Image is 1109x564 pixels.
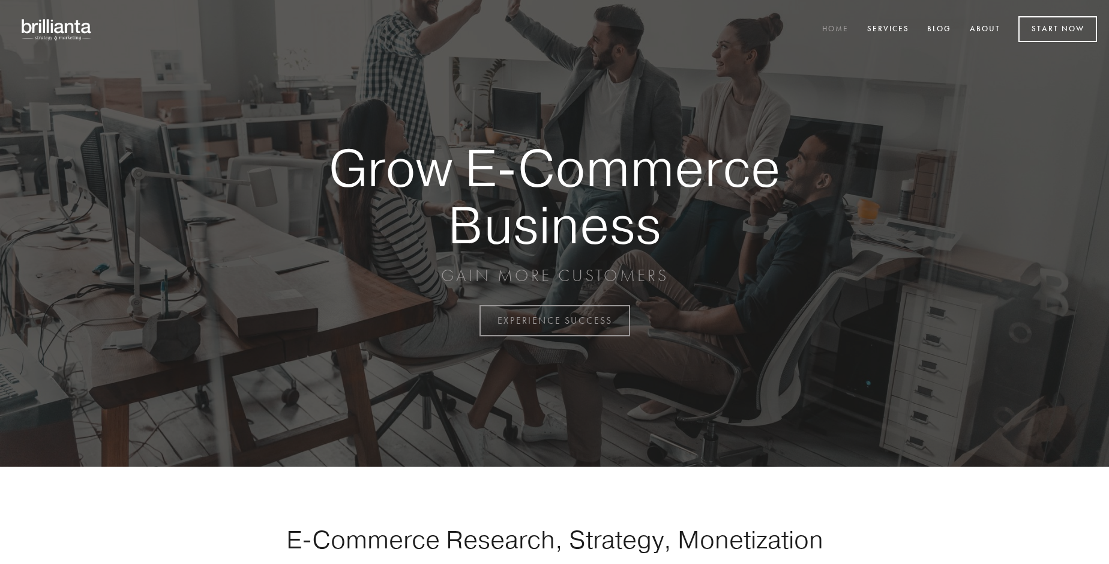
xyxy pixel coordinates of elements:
a: Blog [919,20,959,40]
a: Home [814,20,856,40]
img: brillianta - research, strategy, marketing [12,12,102,47]
p: GAIN MORE CUSTOMERS [287,265,822,287]
a: About [962,20,1008,40]
a: Start Now [1018,16,1097,42]
a: EXPERIENCE SUCCESS [479,305,630,336]
a: Services [859,20,917,40]
h1: E-Commerce Research, Strategy, Monetization [248,524,861,554]
strong: Grow E-Commerce Business [287,139,822,253]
